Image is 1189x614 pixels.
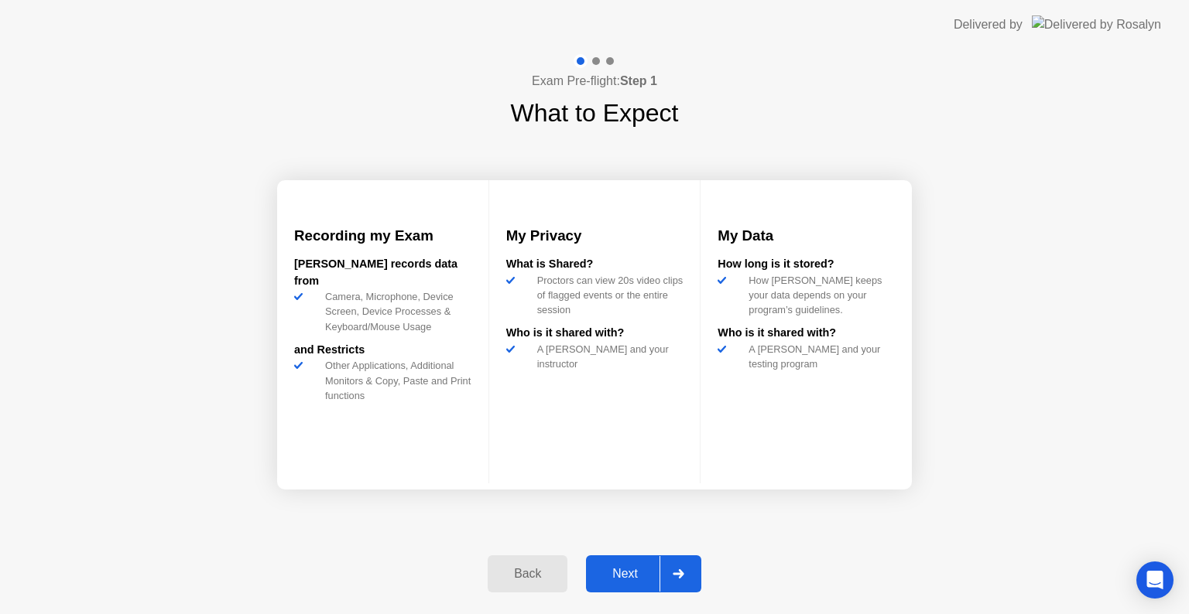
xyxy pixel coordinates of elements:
[586,555,701,592] button: Next
[591,567,660,581] div: Next
[1136,561,1174,599] div: Open Intercom Messenger
[294,225,471,247] h3: Recording my Exam
[511,94,679,131] h1: What to Expect
[742,342,895,371] div: A [PERSON_NAME] and your testing program
[294,256,471,289] div: [PERSON_NAME] records data from
[506,225,684,247] h3: My Privacy
[718,325,895,342] div: Who is it shared with?
[294,342,471,359] div: and Restricts
[492,567,563,581] div: Back
[954,15,1023,34] div: Delivered by
[319,358,471,403] div: Other Applications, Additional Monitors & Copy, Paste and Print functions
[506,325,684,342] div: Who is it shared with?
[531,342,684,371] div: A [PERSON_NAME] and your instructor
[718,256,895,273] div: How long is it stored?
[319,289,471,334] div: Camera, Microphone, Device Screen, Device Processes & Keyboard/Mouse Usage
[532,72,657,90] h4: Exam Pre-flight:
[742,273,895,318] div: How [PERSON_NAME] keeps your data depends on your program’s guidelines.
[620,74,657,87] b: Step 1
[506,256,684,273] div: What is Shared?
[488,555,567,592] button: Back
[718,225,895,247] h3: My Data
[531,273,684,318] div: Proctors can view 20s video clips of flagged events or the entire session
[1032,15,1161,33] img: Delivered by Rosalyn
